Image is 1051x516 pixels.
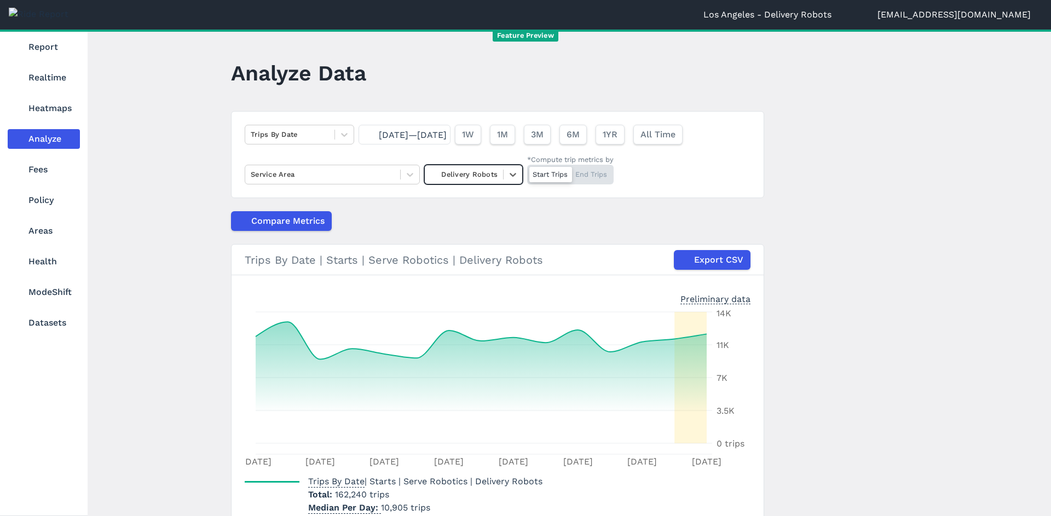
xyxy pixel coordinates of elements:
[379,130,447,140] span: [DATE]—[DATE]
[497,128,508,141] span: 1M
[245,250,750,270] div: Trips By Date | Starts | Serve Robotics | Delivery Robots
[8,190,80,210] a: Policy
[308,489,335,500] span: Total
[596,125,625,144] button: 1YR
[369,456,399,467] tspan: [DATE]
[680,293,750,304] div: Preliminary data
[8,252,80,271] a: Health
[692,456,721,467] tspan: [DATE]
[8,221,80,241] a: Areas
[308,501,542,514] p: 10,905 trips
[567,128,580,141] span: 6M
[717,340,729,350] tspan: 11K
[8,160,80,179] a: Fees
[633,125,683,144] button: All Time
[8,37,80,57] a: Report
[231,211,332,231] button: Compare Metrics
[559,125,587,144] button: 6M
[231,58,366,88] h1: Analyze Data
[717,308,731,318] tspan: 14K
[251,214,325,228] span: Compare Metrics
[694,253,743,266] span: Export CSV
[308,473,365,488] span: Trips By Date
[527,154,614,165] div: *Compute trip metrics by
[563,456,593,467] tspan: [DATE]
[434,456,464,467] tspan: [DATE]
[877,8,1042,21] button: [EMAIL_ADDRESS][DOMAIN_NAME]
[8,68,80,88] a: Realtime
[462,128,474,141] span: 1W
[603,128,617,141] span: 1YR
[305,456,335,467] tspan: [DATE]
[627,456,657,467] tspan: [DATE]
[359,125,451,144] button: [DATE]—[DATE]
[703,8,843,21] button: Los Angeles - Delivery Robots
[674,250,750,270] button: Export CSV
[524,125,551,144] button: 3M
[335,489,389,500] span: 162,240 trips
[8,98,80,118] a: Heatmaps
[717,438,744,449] tspan: 0 trips
[308,499,381,514] span: Median Per Day
[493,30,558,42] span: Feature Preview
[490,125,515,144] button: 1M
[8,282,80,302] a: ModeShift
[8,129,80,149] a: Analyze
[455,125,481,144] button: 1W
[9,8,68,21] img: Ride Report
[640,128,675,141] span: All Time
[717,373,727,383] tspan: 7K
[531,128,544,141] span: 3M
[8,313,80,333] a: Datasets
[717,405,735,416] tspan: 3.5K
[499,456,528,467] tspan: [DATE]
[242,456,272,467] tspan: [DATE]
[308,476,542,486] span: | Starts | Serve Robotics | Delivery Robots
